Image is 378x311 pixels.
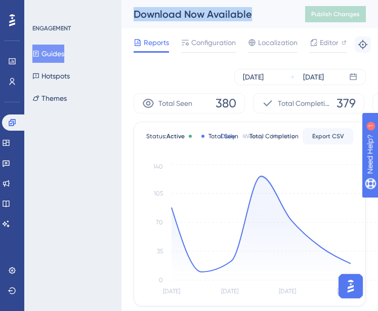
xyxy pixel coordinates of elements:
iframe: UserGuiding AI Assistant Launcher [335,271,366,301]
span: Localization [258,36,298,49]
span: Export CSV [312,132,344,140]
div: ENGAGEMENT [32,24,71,32]
span: Active [166,133,185,140]
div: 1 [70,5,73,13]
span: Total Seen [158,97,192,109]
tspan: 0 [159,277,163,284]
div: Total Seen [201,132,238,140]
div: [DATE] [303,71,324,83]
span: 379 [337,95,356,111]
span: Status: [146,132,185,140]
span: Need Help? [24,3,63,15]
span: 380 [216,95,236,111]
button: Themes [32,89,67,107]
button: Guides [32,45,64,63]
span: Reports [144,36,169,49]
tspan: 105 [154,190,163,197]
div: Download Now Available [134,7,280,21]
tspan: 35 [157,248,163,255]
button: Export CSV [303,128,353,144]
button: Hotspots [32,67,70,85]
span: Publish Changes [311,10,360,18]
tspan: [DATE] [221,288,238,295]
span: Total Completion [278,97,332,109]
tspan: [DATE] [279,288,296,295]
tspan: 140 [153,163,163,170]
span: Editor [320,36,339,49]
tspan: [DATE] [337,288,354,295]
div: Total Completion [242,132,299,140]
tspan: 70 [156,219,163,226]
tspan: [DATE] [163,288,180,295]
button: Publish Changes [305,6,366,22]
span: Configuration [191,36,236,49]
div: [DATE] [243,71,264,83]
